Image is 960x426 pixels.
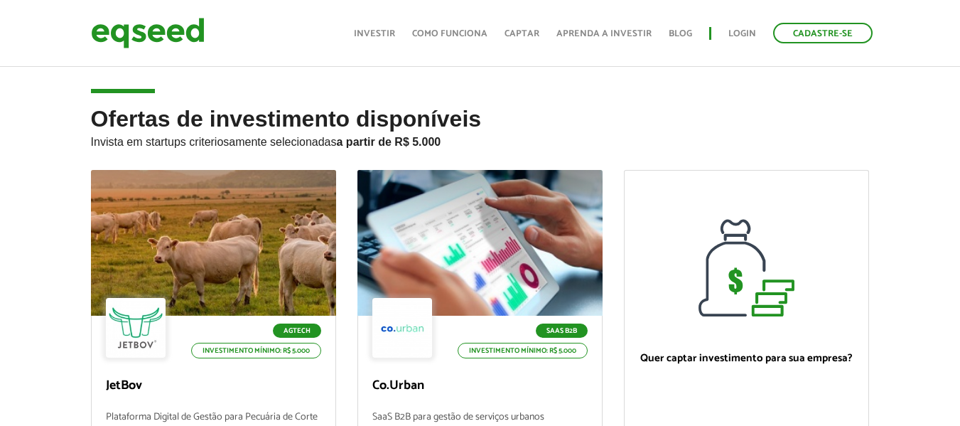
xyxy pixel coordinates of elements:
[639,352,854,365] p: Quer captar investimento para sua empresa?
[106,378,321,394] p: JetBov
[91,14,205,52] img: EqSeed
[91,107,870,170] h2: Ofertas de investimento disponíveis
[458,343,588,358] p: Investimento mínimo: R$ 5.000
[372,378,588,394] p: Co.Urban
[91,132,870,149] p: Invista em startups criteriosamente selecionadas
[773,23,873,43] a: Cadastre-se
[191,343,321,358] p: Investimento mínimo: R$ 5.000
[728,29,756,38] a: Login
[505,29,539,38] a: Captar
[412,29,487,38] a: Como funciona
[536,324,588,338] p: SaaS B2B
[273,324,321,338] p: Agtech
[354,29,395,38] a: Investir
[669,29,692,38] a: Blog
[556,29,652,38] a: Aprenda a investir
[337,136,441,148] strong: a partir de R$ 5.000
